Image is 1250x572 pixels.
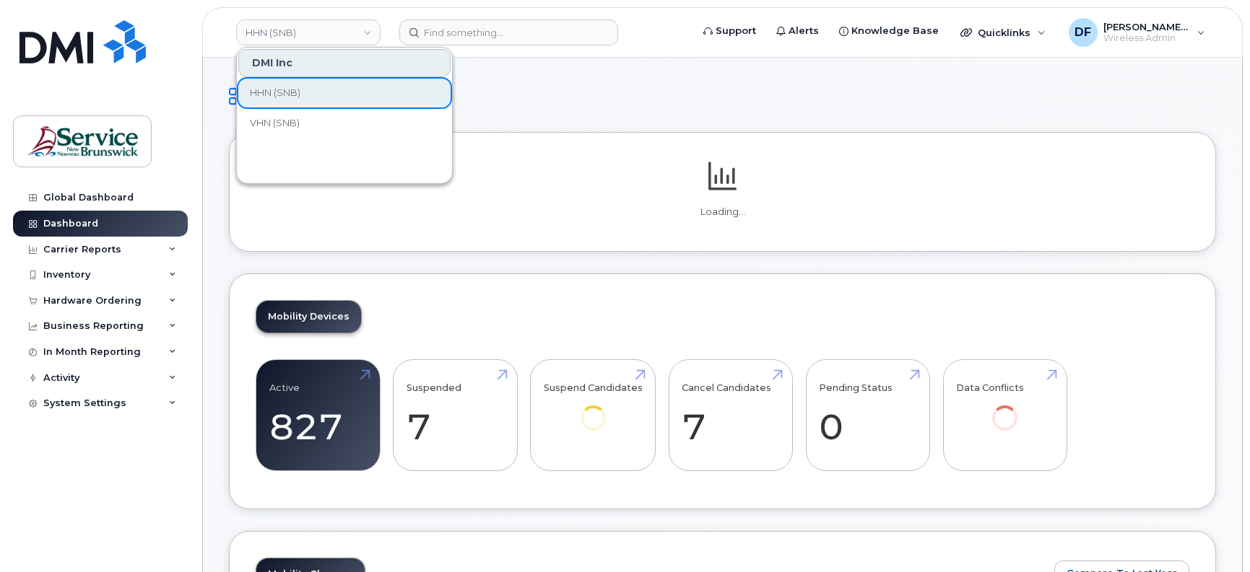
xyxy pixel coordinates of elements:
[238,49,451,77] div: DMI Inc
[269,368,367,463] a: Active 827
[250,116,300,131] span: VHN (SNB)
[682,368,779,463] a: Cancel Candidates 7
[229,84,1216,109] h1: Dashboard
[238,79,451,107] a: HHN (SNB)
[407,368,504,463] a: Suspended 7
[819,368,916,463] a: Pending Status 0
[544,368,643,451] a: Suspend Candidates
[956,368,1054,451] a: Data Conflicts
[238,109,451,138] a: VHN (SNB)
[256,301,361,333] a: Mobility Devices
[250,86,300,100] span: HHN (SNB)
[256,206,1189,219] p: Loading...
